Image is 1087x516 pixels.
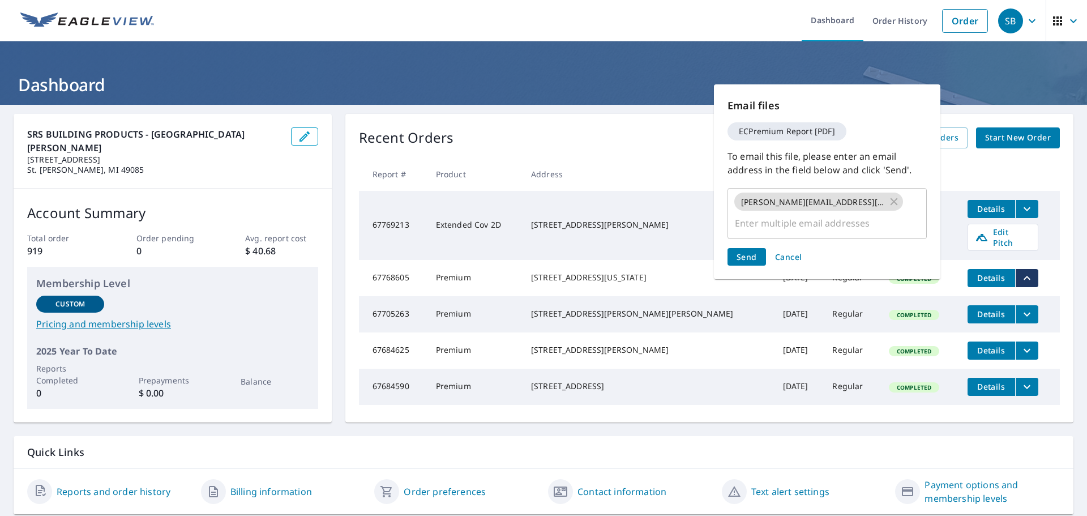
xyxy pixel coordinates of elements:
[427,296,522,332] td: Premium
[359,260,427,296] td: 67768605
[751,485,829,498] a: Text alert settings
[985,131,1051,145] span: Start New Order
[577,485,666,498] a: Contact information
[968,378,1015,396] button: detailsBtn-67684590
[974,309,1008,319] span: Details
[727,98,927,113] p: Email files
[27,127,282,155] p: SRS BUILDING PRODUCTS - [GEOGRAPHIC_DATA][PERSON_NAME]
[942,9,988,33] a: Order
[55,299,85,309] p: Custom
[20,12,154,29] img: EV Logo
[1015,269,1038,287] button: filesDropdownBtn-67768605
[968,305,1015,323] button: detailsBtn-67705263
[241,376,309,387] p: Balance
[57,485,170,498] a: Reports and order history
[531,272,765,283] div: [STREET_ADDRESS][US_STATE]
[427,157,522,191] th: Product
[245,244,318,258] p: $ 40.68
[36,276,309,291] p: Membership Level
[727,248,766,266] button: Send
[823,369,880,405] td: Regular
[1015,342,1038,360] button: filesDropdownBtn-67684625
[359,332,427,369] td: 67684625
[823,296,880,332] td: Regular
[427,332,522,369] td: Premium
[734,197,891,207] span: [PERSON_NAME][EMAIL_ADDRESS][DOMAIN_NAME]
[359,127,454,148] p: Recent Orders
[230,485,312,498] a: Billing information
[27,155,282,165] p: [STREET_ADDRESS]
[890,311,938,319] span: Completed
[975,227,1031,248] span: Edit Pitch
[27,165,282,175] p: St. [PERSON_NAME], MI 49085
[733,212,905,234] input: Enter multiple email addresses
[36,317,309,331] a: Pricing and membership levels
[427,191,522,260] td: Extended Cov 2D
[359,369,427,405] td: 67684590
[531,308,765,319] div: [STREET_ADDRESS][PERSON_NAME][PERSON_NAME]
[968,224,1038,251] a: Edit Pitch
[775,251,802,262] span: Cancel
[976,127,1060,148] a: Start New Order
[27,232,100,244] p: Total order
[774,332,824,369] td: [DATE]
[27,203,318,223] p: Account Summary
[522,157,774,191] th: Address
[404,485,486,498] a: Order preferences
[136,232,209,244] p: Order pending
[359,157,427,191] th: Report #
[531,344,765,356] div: [STREET_ADDRESS][PERSON_NAME]
[737,251,757,262] span: Send
[14,73,1073,96] h1: Dashboard
[734,193,903,211] div: [PERSON_NAME][EMAIL_ADDRESS][DOMAIN_NAME]
[1015,200,1038,218] button: filesDropdownBtn-67769213
[974,203,1008,214] span: Details
[36,363,104,386] p: Reports Completed
[968,200,1015,218] button: detailsBtn-67769213
[974,272,1008,283] span: Details
[774,369,824,405] td: [DATE]
[36,344,309,358] p: 2025 Year To Date
[139,374,207,386] p: Prepayments
[968,342,1015,360] button: detailsBtn-67684625
[245,232,318,244] p: Avg. report cost
[998,8,1023,33] div: SB
[27,244,100,258] p: 919
[531,381,765,392] div: [STREET_ADDRESS]
[359,296,427,332] td: 67705263
[27,445,1060,459] p: Quick Links
[136,244,209,258] p: 0
[823,332,880,369] td: Regular
[890,383,938,391] span: Completed
[890,347,938,355] span: Completed
[427,260,522,296] td: Premium
[774,296,824,332] td: [DATE]
[974,381,1008,392] span: Details
[974,345,1008,356] span: Details
[139,386,207,400] p: $ 0.00
[359,191,427,260] td: 67769213
[531,219,765,231] div: [STREET_ADDRESS][PERSON_NAME]
[771,248,807,266] button: Cancel
[427,369,522,405] td: Premium
[968,269,1015,287] button: detailsBtn-67768605
[1015,378,1038,396] button: filesDropdownBtn-67684590
[1015,305,1038,323] button: filesDropdownBtn-67705263
[732,127,842,135] span: ECPremium Report [PDF]
[925,478,1060,505] a: Payment options and membership levels
[36,386,104,400] p: 0
[727,150,927,177] p: To email this file, please enter an email address in the field below and click 'Send'.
